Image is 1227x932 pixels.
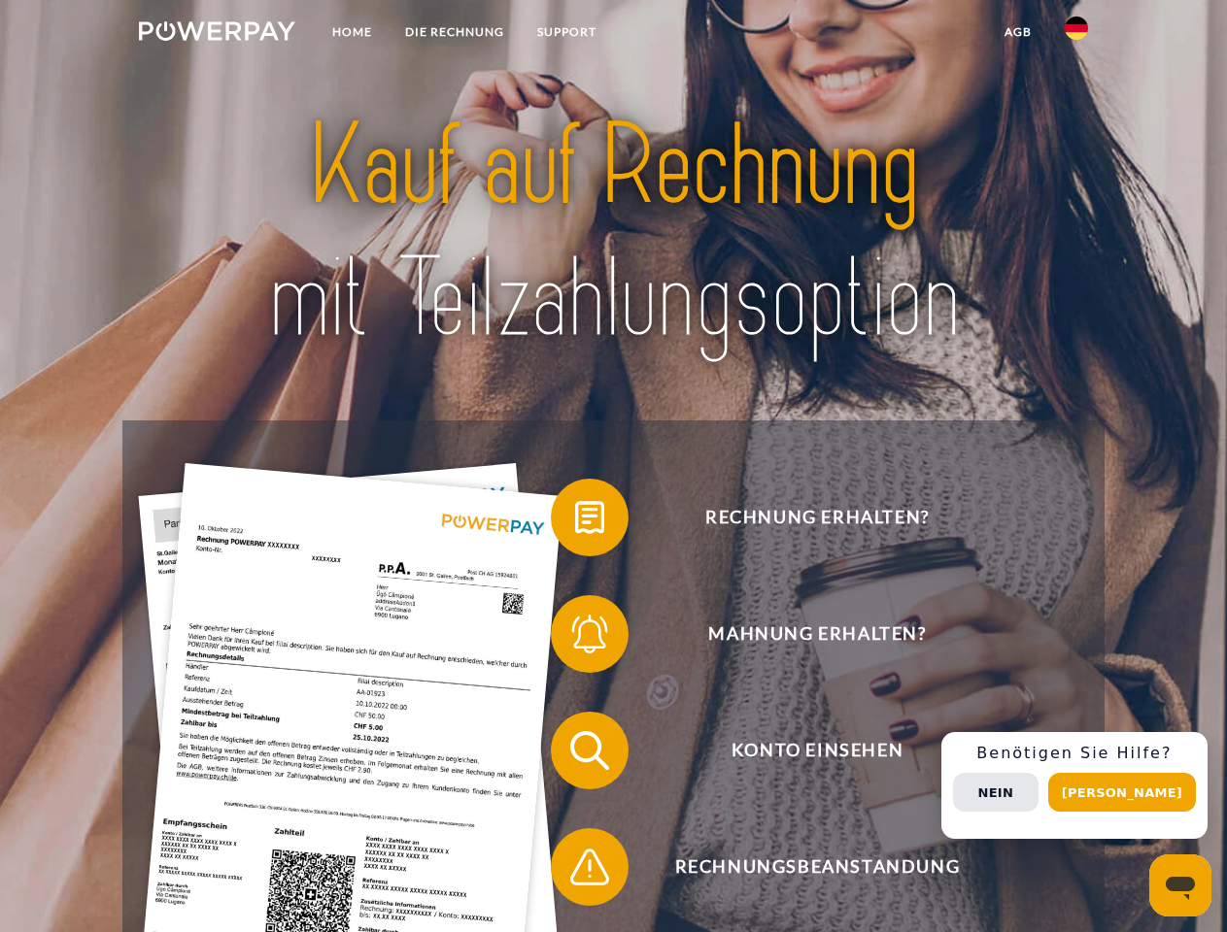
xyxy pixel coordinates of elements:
a: DIE RECHNUNG [389,15,521,50]
img: qb_search.svg [565,726,614,775]
img: qb_bell.svg [565,610,614,658]
button: [PERSON_NAME] [1048,773,1196,812]
a: agb [988,15,1048,50]
img: logo-powerpay-white.svg [139,21,295,41]
button: Rechnungsbeanstandung [551,828,1056,906]
h3: Benötigen Sie Hilfe? [953,744,1196,763]
iframe: Schaltfläche zum Öffnen des Messaging-Fensters [1149,854,1211,916]
span: Konto einsehen [579,712,1055,789]
img: title-powerpay_de.svg [186,93,1041,372]
button: Konto einsehen [551,712,1056,789]
button: Nein [953,773,1039,812]
button: Mahnung erhalten? [551,595,1056,673]
img: qb_warning.svg [565,843,614,891]
div: Schnellhilfe [941,732,1208,839]
img: de [1065,17,1088,40]
span: Mahnung erhalten? [579,595,1055,673]
span: Rechnungsbeanstandung [579,828,1055,906]
a: SUPPORT [521,15,613,50]
button: Rechnung erhalten? [551,479,1056,556]
img: qb_bill.svg [565,493,614,542]
a: Home [316,15,389,50]
span: Rechnung erhalten? [579,479,1055,556]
